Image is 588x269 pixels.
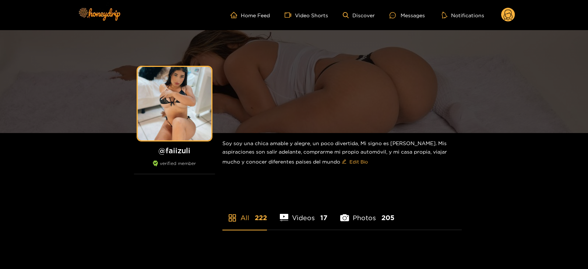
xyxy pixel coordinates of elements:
span: appstore [228,214,237,222]
li: Photos [340,197,394,230]
a: Video Shorts [285,12,328,18]
a: Discover [343,12,375,18]
span: Edit Bio [349,158,368,165]
span: 17 [320,213,327,222]
span: video-camera [285,12,295,18]
span: home [230,12,241,18]
span: 222 [255,213,267,222]
button: editEdit Bio [340,156,369,168]
span: 205 [381,213,394,222]
li: Videos [280,197,328,230]
a: Home Feed [230,12,270,18]
button: Notifications [440,11,486,19]
div: verified member [134,161,215,174]
div: Messages [390,11,425,19]
span: edit [342,159,346,165]
h1: @ faiizuli [134,146,215,155]
li: All [222,197,267,230]
div: Soy soy una chica amable y alegre, un poco divertida, Mi signo es [PERSON_NAME]. Mis aspiraciones... [222,133,462,173]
